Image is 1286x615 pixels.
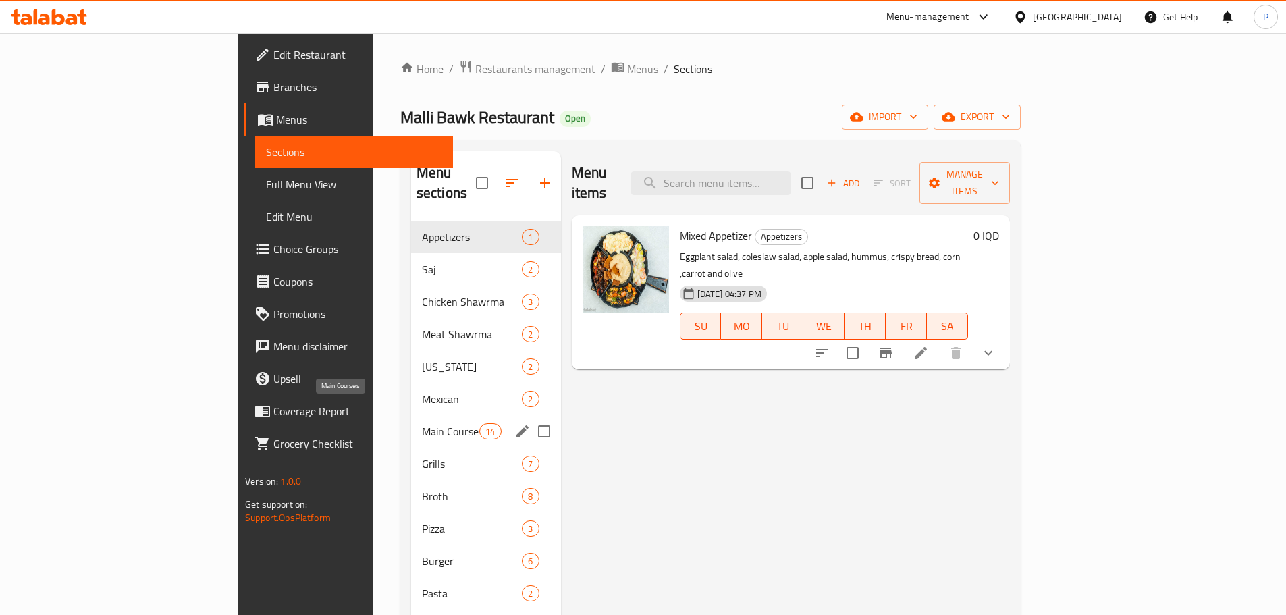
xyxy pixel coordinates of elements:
[664,61,668,77] li: /
[244,298,453,330] a: Promotions
[411,318,561,350] div: Meat Shawrma2
[523,458,538,471] span: 7
[273,306,442,322] span: Promotions
[768,317,798,336] span: TU
[422,585,523,601] div: Pasta
[891,317,921,336] span: FR
[674,61,712,77] span: Sections
[940,337,972,369] button: delete
[273,241,442,257] span: Choice Groups
[244,233,453,265] a: Choice Groups
[522,585,539,601] div: items
[934,105,1021,130] button: export
[422,358,523,375] div: Kentucky
[244,427,453,460] a: Grocery Checklist
[523,328,538,341] span: 2
[686,317,716,336] span: SU
[255,200,453,233] a: Edit Menu
[523,263,538,276] span: 2
[755,229,807,244] span: Appetizers
[411,286,561,318] div: Chicken Shawrma3
[601,61,606,77] li: /
[273,338,442,354] span: Menu disclaimer
[523,555,538,568] span: 6
[422,488,523,504] div: Broth
[411,415,561,448] div: Main Courses14edit
[468,169,496,197] span: Select all sections
[244,38,453,71] a: Edit Restaurant
[845,313,886,340] button: TH
[522,456,539,472] div: items
[411,383,561,415] div: Mexican2
[913,345,929,361] a: Edit menu item
[692,288,767,300] span: [DATE] 04:37 PM
[726,317,757,336] span: MO
[680,225,752,246] span: Mixed Appetizer
[865,173,919,194] span: Select section first
[411,577,561,610] div: Pasta2
[927,313,968,340] button: SA
[529,167,561,199] button: Add section
[244,71,453,103] a: Branches
[523,296,538,309] span: 3
[980,345,996,361] svg: Show Choices
[1263,9,1268,24] span: P
[932,317,963,336] span: SA
[422,520,523,537] span: Pizza
[459,60,595,78] a: Restaurants management
[523,523,538,535] span: 3
[522,326,539,342] div: items
[523,393,538,406] span: 2
[273,273,442,290] span: Coupons
[721,313,762,340] button: MO
[422,358,523,375] span: [US_STATE]
[973,226,999,245] h6: 0 IQD
[627,61,658,77] span: Menus
[400,60,1021,78] nav: breadcrumb
[572,163,615,203] h2: Menu items
[244,395,453,427] a: Coverage Report
[245,509,331,527] a: Support.OpsPlatform
[631,171,791,195] input: search
[422,326,523,342] span: Meat Shawrma
[422,261,523,277] div: Saj
[886,9,969,25] div: Menu-management
[273,79,442,95] span: Branches
[266,144,442,160] span: Sections
[411,221,561,253] div: Appetizers1
[422,456,523,472] span: Grills
[422,229,523,245] span: Appetizers
[280,473,301,490] span: 1.0.0
[755,229,808,245] div: Appetizers
[411,350,561,383] div: [US_STATE]2
[803,313,845,340] button: WE
[886,313,927,340] button: FR
[479,423,501,439] div: items
[422,391,523,407] span: Mexican
[422,423,479,439] span: Main Courses
[680,313,722,340] button: SU
[400,102,554,132] span: Malli Bawk Restaurant
[411,512,561,545] div: Pizza3
[825,176,861,191] span: Add
[523,490,538,503] span: 8
[919,162,1010,204] button: Manage items
[809,317,839,336] span: WE
[244,330,453,363] a: Menu disclaimer
[869,337,902,369] button: Branch-specific-item
[244,363,453,395] a: Upsell
[822,173,865,194] button: Add
[522,553,539,569] div: items
[475,61,595,77] span: Restaurants management
[411,545,561,577] div: Burger6
[560,113,591,124] span: Open
[422,553,523,569] span: Burger
[480,425,500,438] span: 14
[411,448,561,480] div: Grills7
[523,231,538,244] span: 1
[422,294,523,310] span: Chicken Shawrma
